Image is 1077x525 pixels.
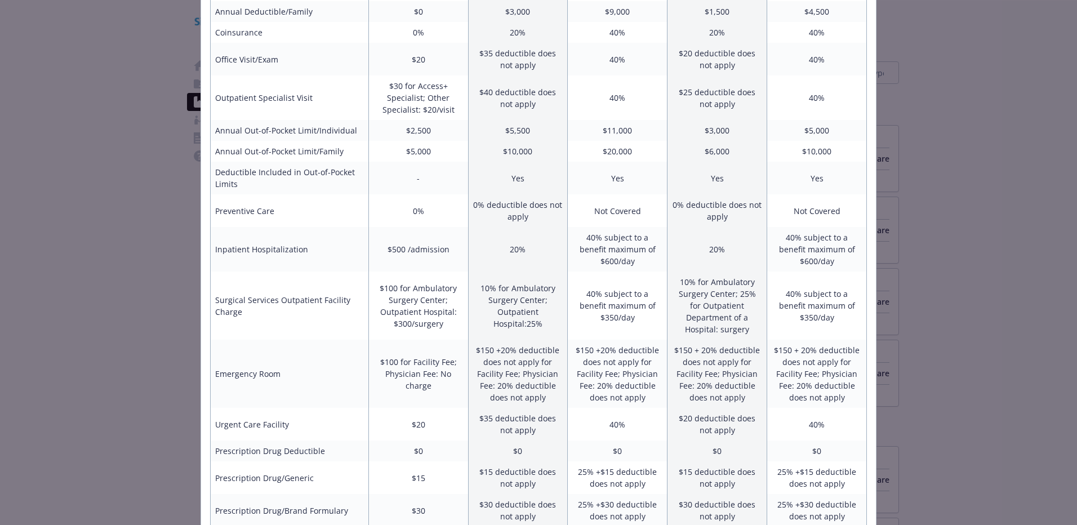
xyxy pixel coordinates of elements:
td: $15 deductible does not apply [667,461,767,494]
td: 0% deductible does not apply [667,194,767,227]
td: 40% [568,75,667,120]
td: Prescription Drug Deductible [211,441,369,461]
td: $150 +20% deductible does not apply for Facility Fee; Physician Fee: 20% deductible does not apply [468,340,568,408]
td: 40% subject to a benefit maximum of $350/day [568,272,667,340]
td: $11,000 [568,120,667,141]
td: $20 deductible does not apply [667,43,767,75]
td: Yes [568,162,667,194]
td: $40 deductible does not apply [468,75,568,120]
td: 0% deductible does not apply [468,194,568,227]
td: $3,000 [468,1,568,22]
td: Inpatient Hospitalization [211,227,369,272]
td: Preventive Care [211,194,369,227]
td: 40% [767,43,867,75]
td: Coinsurance [211,22,369,43]
td: 40% subject to a benefit maximum of $350/day [767,272,867,340]
td: $30 for Access+ Specialist; Other Specialist: $20/visit [368,75,468,120]
td: Annual Out-of-Pocket Limit/Family [211,141,369,162]
td: Surgical Services Outpatient Facility Charge [211,272,369,340]
td: $20 [368,43,468,75]
td: 20% [468,22,568,43]
td: $2,500 [368,120,468,141]
td: $20 deductible does not apply [667,408,767,441]
td: $0 [568,441,667,461]
td: Yes [468,162,568,194]
td: - [368,162,468,194]
td: $0 [468,441,568,461]
td: Prescription Drug/Generic [211,461,369,494]
td: 20% [667,22,767,43]
td: $10,000 [468,141,568,162]
td: Not Covered [767,194,867,227]
td: $0 [667,441,767,461]
td: 40% [568,408,667,441]
td: 40% [568,43,667,75]
td: $100 for Ambulatory Surgery Center; Outpatient Hospital: $300/surgery [368,272,468,340]
td: Office Visit/Exam [211,43,369,75]
td: $10,000 [767,141,867,162]
td: $35 deductible does not apply [468,43,568,75]
td: $5,500 [468,120,568,141]
td: Emergency Room [211,340,369,408]
td: Outpatient Specialist Visit [211,75,369,120]
td: $0 [368,1,468,22]
td: $20,000 [568,141,667,162]
td: $5,000 [368,141,468,162]
td: 40% [767,75,867,120]
td: Urgent Care Facility [211,408,369,441]
td: 20% [667,227,767,272]
td: $100 for Facility Fee; Physician Fee: No charge [368,340,468,408]
td: 10% for Ambulatory Surgery Center; Outpatient Hospital:25% [468,272,568,340]
td: $1,500 [667,1,767,22]
td: $3,000 [667,120,767,141]
td: Annual Deductible/Family [211,1,369,22]
td: $9,000 [568,1,667,22]
td: 40% [767,22,867,43]
td: 25% +$15 deductible does not apply [568,461,667,494]
td: 40% subject to a benefit maximum of $600/day [767,227,867,272]
td: 0% [368,194,468,227]
td: $15 deductible does not apply [468,461,568,494]
td: $500 /admission [368,227,468,272]
td: 40% [568,22,667,43]
td: 40% [767,408,867,441]
td: Annual Out-of-Pocket Limit/Individual [211,120,369,141]
td: $150 + 20% deductible does not apply for Facility Fee; Physician Fee: 20% deductible does not apply [667,340,767,408]
td: $150 + 20% deductible does not apply for Facility Fee; Physician Fee: 20% deductible does not apply [767,340,867,408]
td: $5,000 [767,120,867,141]
td: 40% subject to a benefit maximum of $600/day [568,227,667,272]
td: Yes [767,162,867,194]
td: 20% [468,227,568,272]
td: Deductible Included in Out-of-Pocket Limits [211,162,369,194]
td: Yes [667,162,767,194]
td: $0 [368,441,468,461]
td: $35 deductible does not apply [468,408,568,441]
td: $4,500 [767,1,867,22]
td: $0 [767,441,867,461]
td: $150 +20% deductible does not apply for Facility Fee; Physician Fee: 20% deductible does not apply [568,340,667,408]
td: Not Covered [568,194,667,227]
td: 10% for Ambulatory Surgery Center; 25% for Outpatient Department of a Hospital: surgery [667,272,767,340]
td: $25 deductible does not apply [667,75,767,120]
td: $6,000 [667,141,767,162]
td: 0% [368,22,468,43]
td: 25% +$15 deductible does not apply [767,461,867,494]
td: $20 [368,408,468,441]
td: $15 [368,461,468,494]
